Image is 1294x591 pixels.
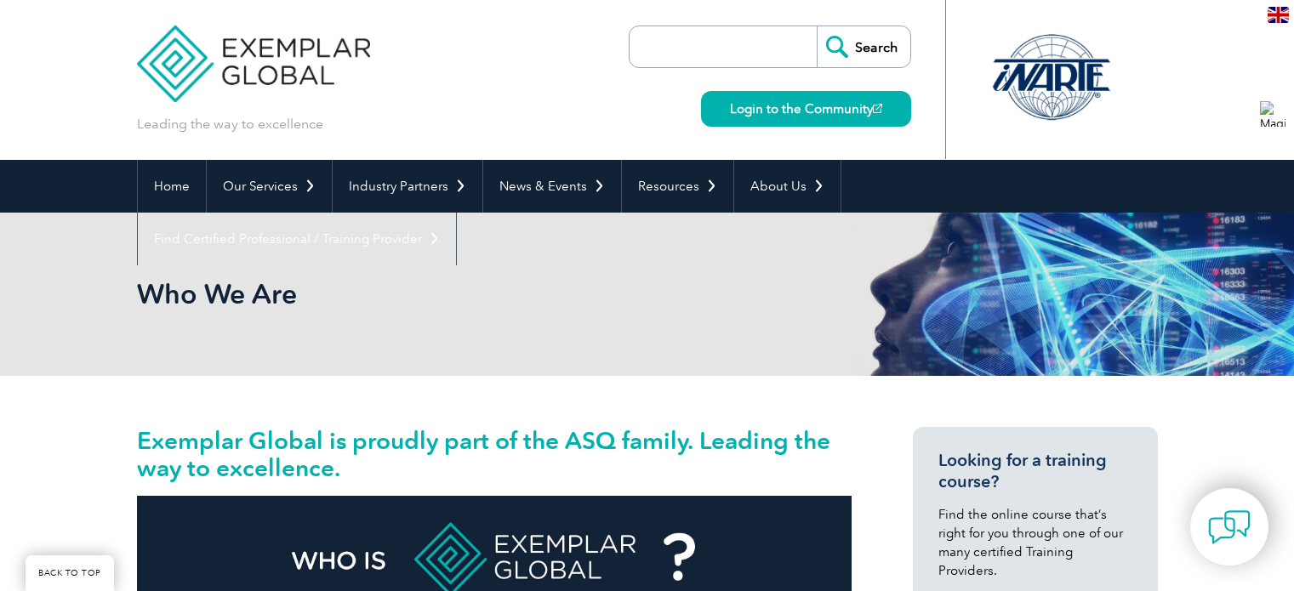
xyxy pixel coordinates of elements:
[483,160,621,213] a: News & Events
[207,160,332,213] a: Our Services
[622,160,733,213] a: Resources
[1208,506,1251,548] img: contact-chat.png
[26,555,114,591] a: BACK TO TOP
[1268,7,1289,23] img: en
[138,213,456,265] a: Find Certified Professional / Training Provider
[734,160,841,213] a: About Us
[138,160,206,213] a: Home
[333,160,482,213] a: Industry Partners
[137,281,852,308] h2: Who We Are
